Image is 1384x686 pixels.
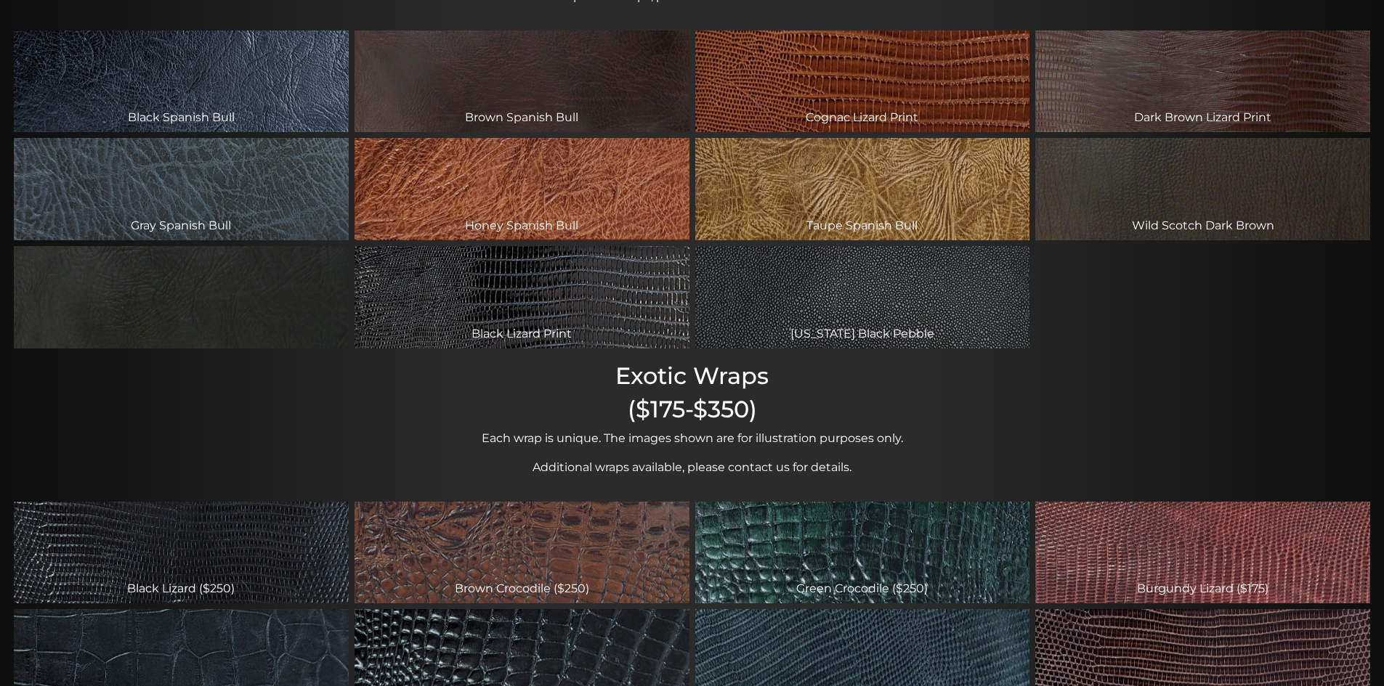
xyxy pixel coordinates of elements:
div: [US_STATE] Black Pebble [695,246,1030,348]
div: Black Oil Tanned Spanish Bull (Soft Matte Finish) [14,246,349,348]
div: Black Spanish Bull [14,30,349,133]
div: Cognac Lizard Print [695,30,1030,133]
div: Dark Brown Lizard Print [1035,30,1370,133]
div: Black Lizard ($250) [14,502,349,604]
div: Brown Spanish Bull [355,30,689,133]
div: Green Crocodile ($250) [695,502,1030,604]
div: Gray Spanish Bull [14,138,349,240]
div: Honey Spanish Bull [355,138,689,240]
div: Black Lizard Print [355,246,689,348]
div: Burgundy Lizard ($175) [1035,502,1370,604]
div: Brown Crocodile ($250) [355,502,689,604]
div: Taupe Spanish Bull [695,138,1030,240]
div: Wild Scotch Dark Brown [1035,138,1370,240]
